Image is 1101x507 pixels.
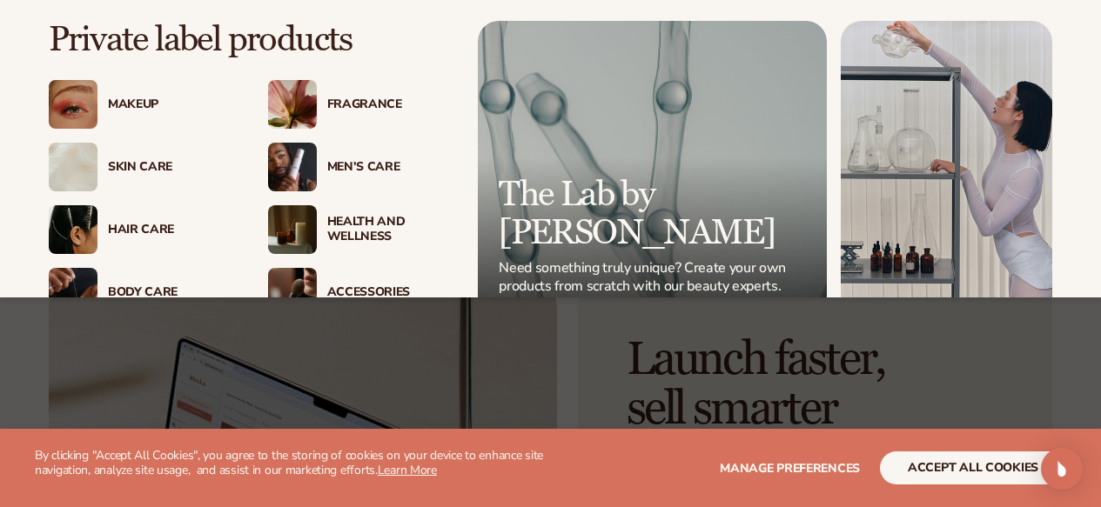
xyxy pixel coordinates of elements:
[49,21,452,59] p: Private label products
[378,462,437,478] a: Learn More
[268,205,453,254] a: Candles and incense on table. Health And Wellness
[1041,448,1083,490] div: Open Intercom Messenger
[108,160,233,175] div: Skin Care
[268,268,317,317] img: Female with makeup brush.
[49,80,233,129] a: Female with glitter eye makeup. Makeup
[49,268,233,317] a: Male hand applying moisturizer. Body Care
[49,80,97,129] img: Female with glitter eye makeup.
[268,143,317,191] img: Male holding moisturizer bottle.
[841,21,1052,379] img: Female in lab with equipment.
[268,205,317,254] img: Candles and incense on table.
[720,451,860,484] button: Manage preferences
[108,223,233,237] div: Hair Care
[49,143,97,191] img: Cream moisturizer swatch.
[49,205,97,254] img: Female hair pulled back with clips.
[268,143,453,191] a: Male holding moisturizer bottle. Men’s Care
[499,259,791,296] p: Need something truly unique? Create your own products from scratch with our beauty experts.
[720,460,860,477] span: Manage preferences
[880,451,1066,484] button: accept all cookies
[327,215,453,244] div: Health And Wellness
[49,205,233,254] a: Female hair pulled back with clips. Hair Care
[499,176,791,252] p: The Lab by [PERSON_NAME]
[268,80,317,129] img: Pink blooming flower.
[49,143,233,191] a: Cream moisturizer swatch. Skin Care
[268,268,453,317] a: Female with makeup brush. Accessories
[268,80,453,129] a: Pink blooming flower. Fragrance
[327,160,453,175] div: Men’s Care
[478,21,827,379] a: Microscopic product formula. The Lab by [PERSON_NAME] Need something truly unique? Create your ow...
[108,285,233,300] div: Body Care
[35,449,551,478] p: By clicking "Accept All Cookies", you agree to the storing of cookies on your device to enhance s...
[327,97,453,112] div: Fragrance
[108,97,233,112] div: Makeup
[49,268,97,317] img: Male hand applying moisturizer.
[327,285,453,300] div: Accessories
